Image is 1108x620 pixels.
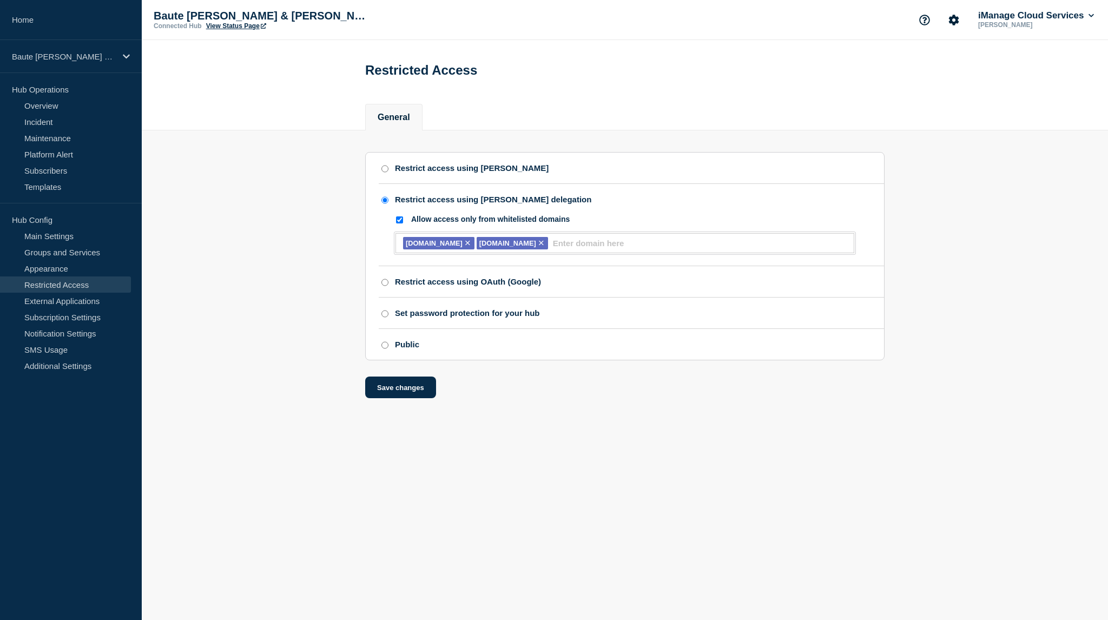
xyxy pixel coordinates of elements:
[406,239,463,247] span: [DOMAIN_NAME]
[379,153,884,360] ul: access restriction method
[395,340,419,349] div: Public
[411,215,570,223] div: Allow access only from whitelisted domains
[12,52,116,61] p: Baute [PERSON_NAME] & [PERSON_NAME] LLP (e-4660)
[942,9,965,31] button: Account settings
[378,113,410,122] button: General
[396,216,403,223] input: Allow access only from whitelisted domains
[913,9,936,31] button: Support
[365,63,477,78] h1: Restricted Access
[381,165,388,173] input: Restrict access using SAML
[976,21,1089,29] p: [PERSON_NAME]
[479,239,536,247] span: [DOMAIN_NAME]
[395,163,549,173] div: Restrict access using [PERSON_NAME]
[976,10,1096,21] button: iManage Cloud Services
[395,195,591,204] div: Restrict access using [PERSON_NAME] delegation
[365,377,436,398] button: Save changes
[395,308,540,318] div: Set password protection for your hub
[381,341,388,349] input: Public
[381,310,388,318] input: Set password protection for your hub
[381,196,388,204] input: Restrict access using SAML delegation
[381,279,388,286] input: Restrict access using OAuth (Google)
[154,10,370,22] p: Baute [PERSON_NAME] & [PERSON_NAME] LLP (e-4660)
[206,22,266,30] a: View Status Page
[395,277,541,286] div: Restrict access using OAuth (Google)
[553,239,848,248] input: Enter domain here
[154,22,202,30] p: Connected Hub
